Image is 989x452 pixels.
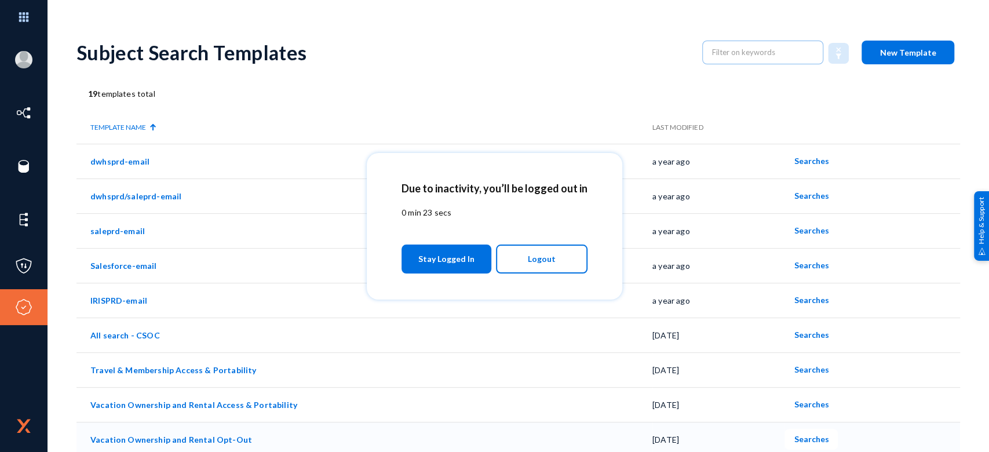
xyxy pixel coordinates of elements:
h2: Due to inactivity, you’ll be logged out in [402,182,587,195]
span: Logout [528,249,556,269]
p: 0 min 23 secs [402,206,587,218]
button: Stay Logged In [402,245,491,274]
button: Logout [496,245,588,274]
span: Stay Logged In [418,249,475,269]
